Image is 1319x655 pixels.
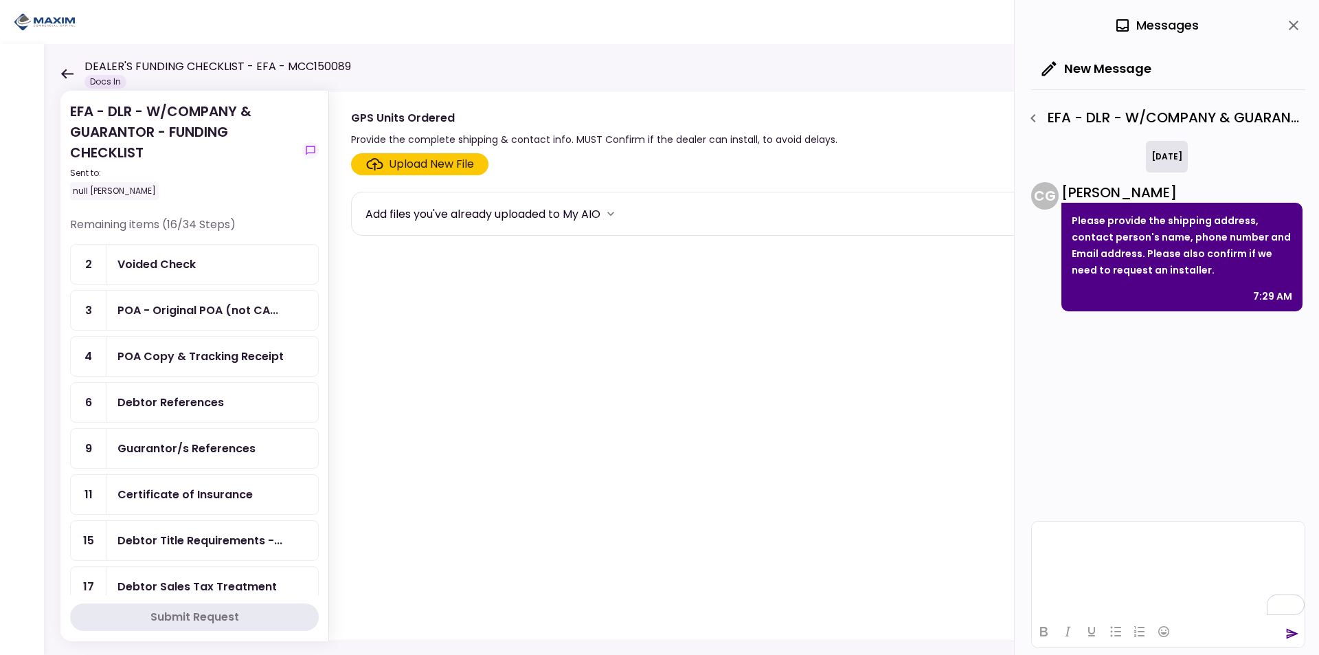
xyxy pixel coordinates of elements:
[71,291,106,330] div: 3
[84,58,351,75] h1: DEALER'S FUNDING CHECKLIST - EFA - MCC150089
[1080,622,1103,641] button: Underline
[117,578,277,595] div: Debtor Sales Tax Treatment
[70,182,159,200] div: null [PERSON_NAME]
[1146,141,1188,173] div: [DATE]
[351,131,837,148] div: Provide the complete shipping & contact info. MUST Confirm if the dealer can install, to avoid de...
[1114,15,1199,36] div: Messages
[70,290,319,331] a: 3POA - Original POA (not CA or GA) (Received in house)
[1128,622,1151,641] button: Numbered list
[150,609,239,625] div: Submit Request
[1031,182,1059,210] div: C G
[117,394,224,411] div: Debtor References
[70,520,319,561] a: 15Debtor Title Requirements - Proof of IRP or Exemption
[1285,627,1299,641] button: send
[70,382,319,423] a: 6Debtor References
[14,12,76,32] img: Partner icon
[1032,522,1305,615] iframe: Rich Text Area
[70,167,297,179] div: Sent to:
[117,532,282,549] div: Debtor Title Requirements - Proof of IRP or Exemption
[600,203,621,224] button: more
[1152,622,1175,641] button: Emojis
[71,383,106,422] div: 6
[1032,622,1055,641] button: Bold
[1282,14,1305,37] button: close
[1022,107,1305,130] div: EFA - DLR - W/COMPANY & GUARANTOR - FUNDING CHECKLIST - GPS Units Ordered
[365,206,600,223] div: Add files you've already uploaded to My AIO
[70,566,319,607] a: 17Debtor Sales Tax Treatment
[351,153,488,175] span: Click here to upload the required document
[84,75,126,89] div: Docs In
[117,440,256,457] div: Guarantor/s References
[70,336,319,377] a: 4POA Copy & Tracking Receipt
[1072,212,1292,278] p: Please provide the shipping address, contact person's name, phone number and Email address. Pleas...
[117,486,253,503] div: Certificate of Insurance
[71,245,106,284] div: 2
[117,256,196,273] div: Voided Check
[71,475,106,514] div: 11
[1031,51,1162,87] button: New Message
[328,91,1292,641] div: GPS Units OrderedProvide the complete shipping & contact info. MUST Confirm if the dealer can ins...
[70,101,297,200] div: EFA - DLR - W/COMPANY & GUARANTOR - FUNDING CHECKLIST
[117,348,284,365] div: POA Copy & Tracking Receipt
[351,109,837,126] div: GPS Units Ordered
[1104,622,1127,641] button: Bullet list
[71,567,106,606] div: 17
[70,474,319,515] a: 11Certificate of Insurance
[70,244,319,285] a: 2Voided Check
[1061,182,1303,203] div: [PERSON_NAME]
[70,603,319,631] button: Submit Request
[71,521,106,560] div: 15
[71,337,106,376] div: 4
[117,302,278,319] div: POA - Original POA (not CA or GA) (Received in house)
[302,142,319,159] button: show-messages
[71,429,106,468] div: 9
[1056,622,1079,641] button: Italic
[70,217,319,244] div: Remaining items (16/34 Steps)
[1253,288,1292,304] div: 7:29 AM
[389,156,474,173] div: Upload New File
[70,428,319,469] a: 9Guarantor/s References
